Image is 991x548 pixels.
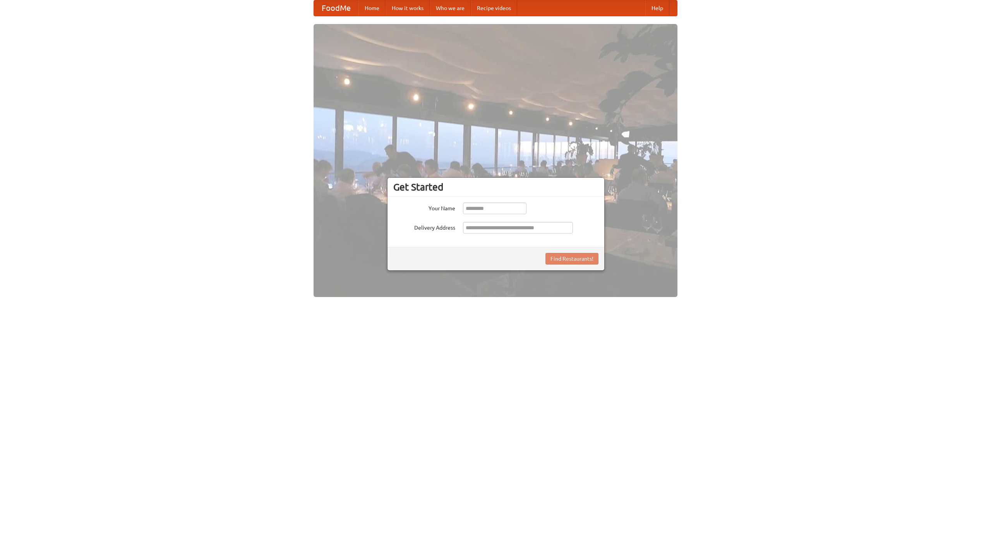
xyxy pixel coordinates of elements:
label: Delivery Address [393,222,455,232]
a: Help [645,0,669,16]
h3: Get Started [393,181,598,193]
a: Who we are [430,0,471,16]
a: Home [358,0,386,16]
a: FoodMe [314,0,358,16]
a: How it works [386,0,430,16]
button: Find Restaurants! [545,253,598,265]
label: Your Name [393,203,455,212]
a: Recipe videos [471,0,517,16]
